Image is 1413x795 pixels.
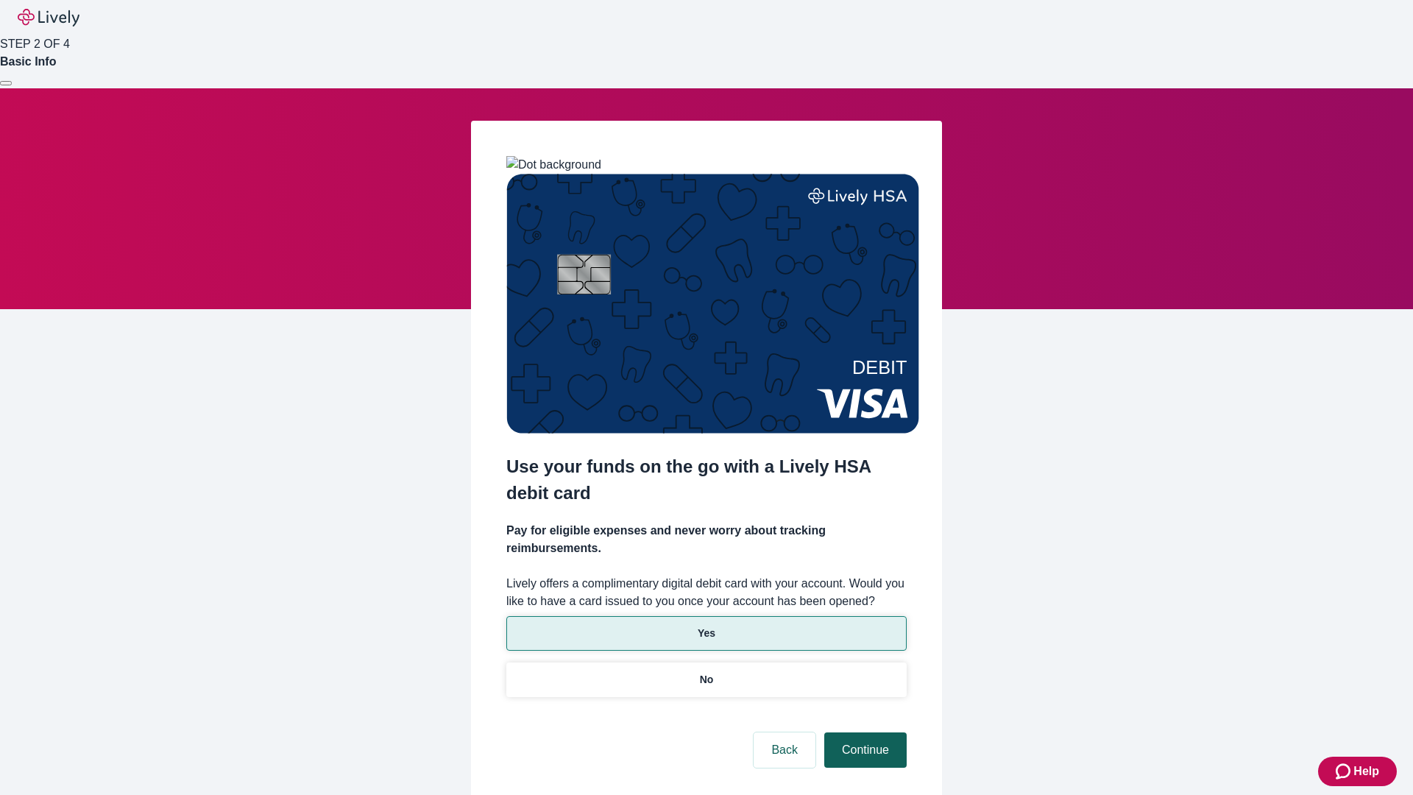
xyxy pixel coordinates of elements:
[754,732,815,768] button: Back
[698,626,715,641] p: Yes
[506,522,907,557] h4: Pay for eligible expenses and never worry about tracking reimbursements.
[1318,757,1397,786] button: Zendesk support iconHelp
[1336,763,1353,780] svg: Zendesk support icon
[700,672,714,688] p: No
[506,662,907,697] button: No
[506,156,601,174] img: Dot background
[506,575,907,610] label: Lively offers a complimentary digital debit card with your account. Would you like to have a card...
[1353,763,1379,780] span: Help
[506,453,907,506] h2: Use your funds on the go with a Lively HSA debit card
[506,616,907,651] button: Yes
[506,174,919,434] img: Debit card
[18,9,79,26] img: Lively
[824,732,907,768] button: Continue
